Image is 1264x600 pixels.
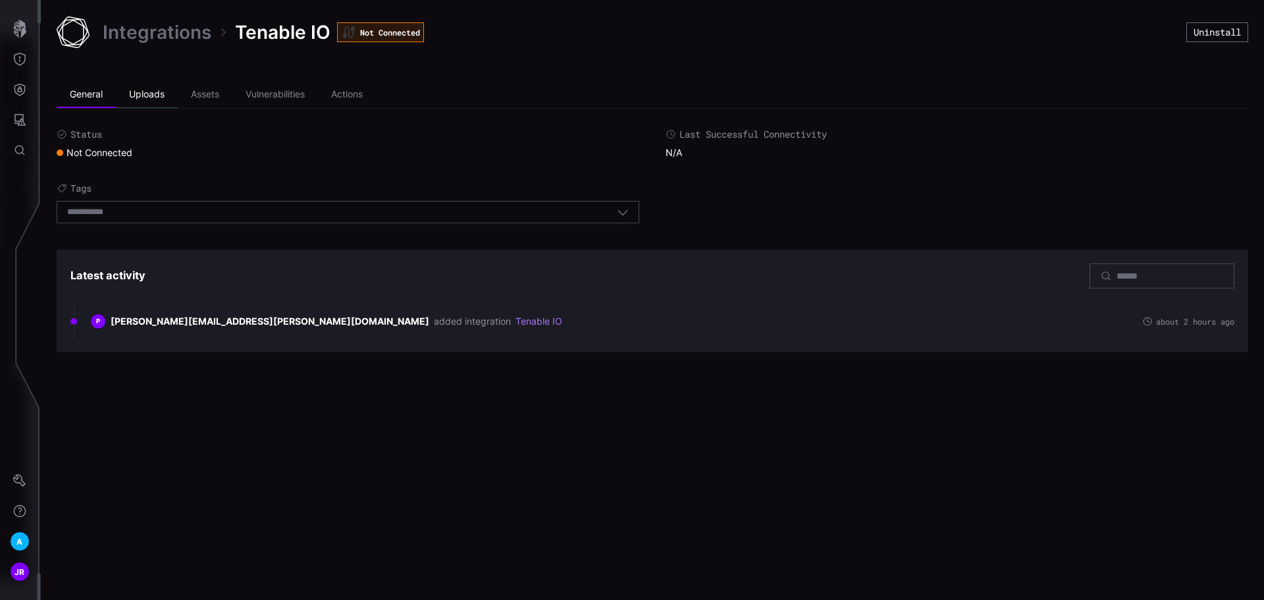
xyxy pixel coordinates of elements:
div: Not Connected [57,147,132,159]
span: added integration [434,315,511,327]
li: Assets [178,82,232,108]
span: Tenable IO [235,20,330,44]
span: P [96,317,100,325]
span: A [16,535,22,549]
button: Uninstall [1186,22,1248,42]
div: Not Connected [337,22,424,42]
button: JR [1,557,39,587]
li: Uploads [116,82,178,108]
span: JR [14,565,25,579]
span: Tags [70,182,92,194]
li: General [57,82,116,108]
span: Status [70,128,102,140]
button: A [1,526,39,557]
h3: Latest activity [70,269,145,283]
span: Last Successful Connectivity [679,128,827,140]
a: Tenable IO [515,315,562,327]
li: Actions [318,82,376,108]
span: about 2 hours ago [1156,317,1234,325]
li: Vulnerabilities [232,82,318,108]
strong: [PERSON_NAME][EMAIL_ADDRESS][PERSON_NAME][DOMAIN_NAME] [111,315,429,327]
span: N/A [666,147,682,158]
img: Tenable [57,16,90,49]
button: Toggle options menu [617,206,629,218]
a: Integrations [103,20,211,44]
